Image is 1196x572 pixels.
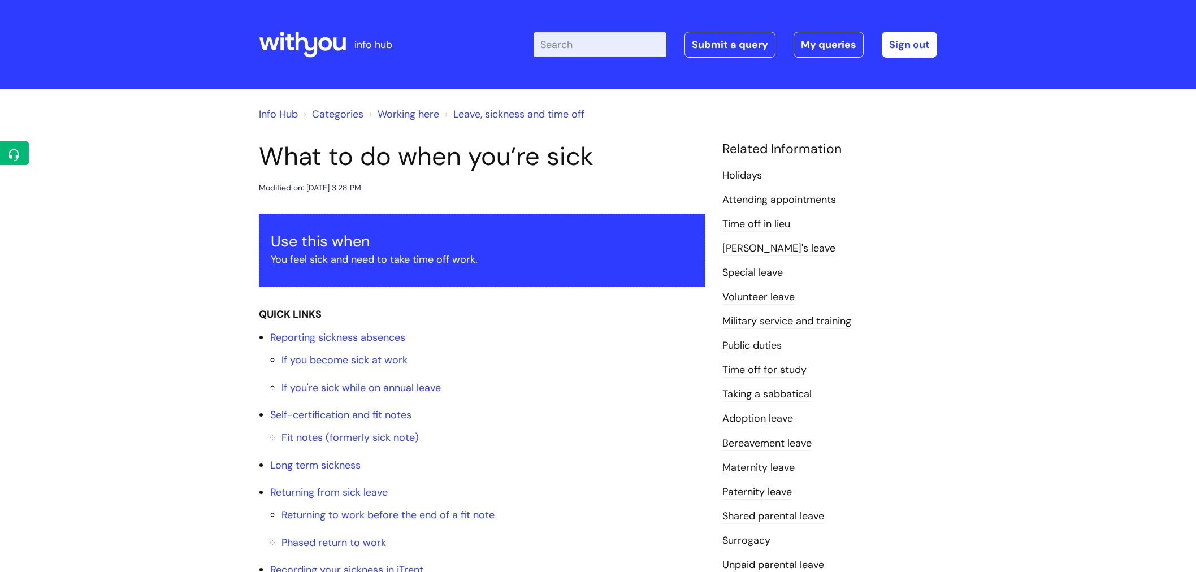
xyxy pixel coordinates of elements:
a: Leave, sickness and time off [453,107,584,121]
a: Maternity leave [722,461,795,475]
a: Public duties [722,339,782,353]
a: Special leave [722,266,783,280]
a: Sign out [882,32,937,58]
a: Military service and training [722,314,851,329]
p: You feel sick and need to take time off work. [271,250,694,268]
a: Surrogacy [722,534,770,548]
a: Paternity leave [722,485,792,500]
a: Shared parental leave [722,509,824,524]
a: Time off for study [722,363,807,378]
li: Solution home [301,105,363,123]
a: Volunteer leave [722,290,795,305]
a: Working here [378,107,439,121]
li: Leave, sickness and time off [442,105,584,123]
p: info hub [354,36,392,54]
a: Info Hub [259,107,298,121]
a: Returning from sick leave [270,486,388,499]
a: Categories [312,107,363,121]
a: Phased return to work [281,536,386,549]
a: Adoption leave [722,411,793,426]
a: Submit a query [684,32,775,58]
a: Attending appointments [722,193,836,207]
li: Working here [366,105,439,123]
a: If you're sick while on annual leave [281,381,441,395]
a: Long term sickness [270,458,361,472]
h4: Related Information [722,141,937,157]
a: Bereavement leave [722,436,812,451]
a: Returning to work before the end of a fit note [281,508,495,522]
div: | - [534,32,937,58]
h3: Use this when [271,232,694,250]
a: [PERSON_NAME]'s leave [722,241,835,256]
h1: What to do when you’re sick [259,141,705,172]
a: Taking a sabbatical [722,387,812,402]
input: Search [534,32,666,57]
strong: QUICK LINKS [259,307,322,321]
a: If you become sick at work [281,353,408,367]
a: Fit notes (formerly sick note) [281,431,419,444]
a: Reporting sickness absences [270,331,405,344]
div: Modified on: [DATE] 3:28 PM [259,181,361,195]
a: My queries [794,32,864,58]
a: Holidays [722,168,762,183]
a: Self-certification and fit notes [270,408,411,422]
a: Time off in lieu [722,217,790,232]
